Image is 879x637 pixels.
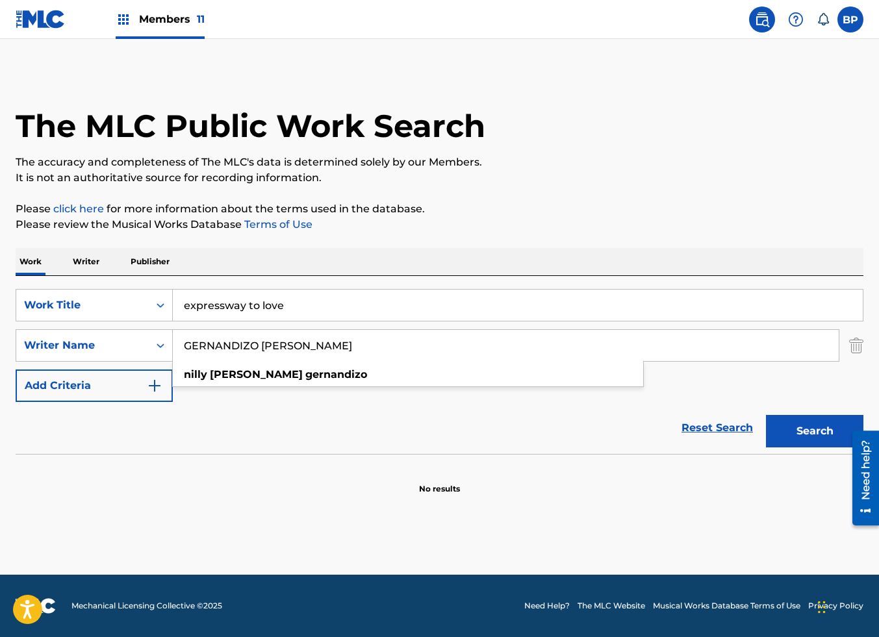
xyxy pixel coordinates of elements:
[653,600,800,612] a: Musical Works Database Terms of Use
[16,106,485,145] h1: The MLC Public Work Search
[16,155,863,170] p: The accuracy and completeness of The MLC's data is determined solely by our Members.
[127,248,173,275] p: Publisher
[419,468,460,495] p: No results
[197,13,205,25] span: 11
[578,600,645,612] a: The MLC Website
[16,289,863,454] form: Search Form
[788,12,804,27] img: help
[116,12,131,27] img: Top Rightsholders
[843,425,879,530] iframe: Resource Center
[71,600,222,612] span: Mechanical Licensing Collective © 2025
[524,600,570,612] a: Need Help?
[69,248,103,275] p: Writer
[818,588,826,627] div: Drag
[210,368,303,381] strong: [PERSON_NAME]
[16,10,66,29] img: MLC Logo
[139,12,205,27] span: Members
[16,598,56,614] img: logo
[24,338,141,353] div: Writer Name
[766,415,863,447] button: Search
[837,6,863,32] div: User Menu
[16,217,863,232] p: Please review the Musical Works Database
[53,203,104,215] a: click here
[16,201,863,217] p: Please for more information about the terms used in the database.
[808,600,863,612] a: Privacy Policy
[184,368,207,381] strong: nilly
[16,170,863,186] p: It is not an authoritative source for recording information.
[754,12,770,27] img: search
[817,13,830,26] div: Notifications
[16,248,45,275] p: Work
[147,378,162,393] img: 9d2ae6d4665cec9f34b9.svg
[783,6,809,32] div: Help
[849,329,863,362] img: Delete Criterion
[242,218,312,231] a: Terms of Use
[749,6,775,32] a: Public Search
[305,368,367,381] strong: gernandizo
[16,369,173,402] button: Add Criteria
[24,297,141,313] div: Work Title
[675,414,759,442] a: Reset Search
[814,575,879,637] iframe: Chat Widget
